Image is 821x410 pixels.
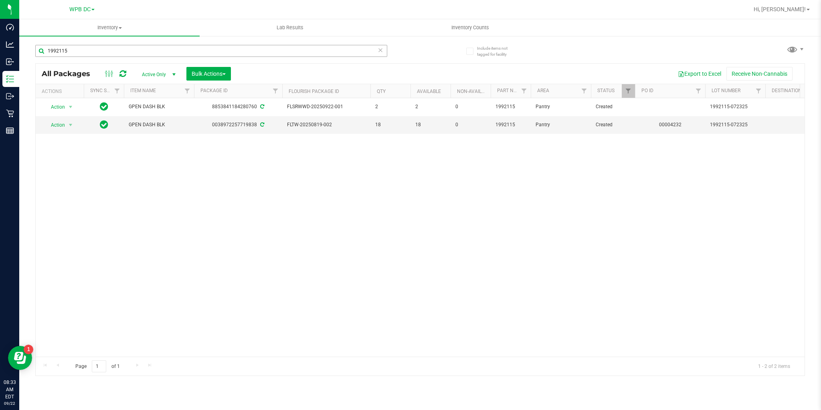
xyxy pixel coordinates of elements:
[200,88,228,93] a: Package ID
[42,89,81,94] div: Actions
[4,379,16,400] p: 08:33 AM EDT
[752,360,797,372] span: 1 - 2 of 2 items
[259,122,264,127] span: Sync from Compliance System
[692,84,705,98] a: Filter
[100,119,108,130] span: In Sync
[129,103,189,111] span: GPEN DASH BLK
[192,71,226,77] span: Bulk Actions
[752,84,765,98] a: Filter
[287,103,366,111] span: FLSRWWD-20250922-001
[186,67,231,81] button: Bulk Actions
[417,89,441,94] a: Available
[596,121,630,129] span: Created
[8,346,32,370] iframe: Resource center
[266,24,314,31] span: Lab Results
[6,92,14,100] inline-svg: Outbound
[181,84,194,98] a: Filter
[4,400,16,406] p: 09/22
[380,19,560,36] a: Inventory Counts
[6,127,14,135] inline-svg: Reports
[35,45,387,57] input: Search Package ID, Item Name, SKU, Lot or Part Number...
[659,122,681,127] a: 00004232
[641,88,653,93] a: PO ID
[441,24,500,31] span: Inventory Counts
[415,121,446,129] span: 18
[289,89,339,94] a: Flourish Package ID
[772,88,802,93] a: Destination
[6,109,14,117] inline-svg: Retail
[111,84,124,98] a: Filter
[69,6,91,13] span: WPB DC
[578,84,591,98] a: Filter
[710,103,760,111] span: 1992115-072325
[66,101,76,113] span: select
[375,121,406,129] span: 18
[457,89,493,94] a: Non-Available
[129,121,189,129] span: GPEN DASH BLK
[287,121,366,129] span: FLTW-20250819-002
[596,103,630,111] span: Created
[6,23,14,31] inline-svg: Dashboard
[710,121,760,129] span: 1992115-072325
[100,101,108,112] span: In Sync
[495,121,526,129] span: 1992115
[24,345,33,354] iframe: Resource center unread badge
[378,45,383,55] span: Clear
[754,6,806,12] span: Hi, [PERSON_NAME]!
[455,103,486,111] span: 0
[69,360,126,373] span: Page of 1
[92,360,106,373] input: 1
[622,84,635,98] a: Filter
[377,89,386,94] a: Qty
[6,75,14,83] inline-svg: Inventory
[415,103,446,111] span: 2
[455,121,486,129] span: 0
[66,119,76,131] span: select
[44,119,65,131] span: Action
[19,19,200,36] a: Inventory
[200,19,380,36] a: Lab Results
[90,88,121,93] a: Sync Status
[495,103,526,111] span: 1992115
[537,88,549,93] a: Area
[536,121,586,129] span: Pantry
[518,84,531,98] a: Filter
[6,40,14,48] inline-svg: Analytics
[193,121,283,129] div: 0038972257719838
[19,24,200,31] span: Inventory
[259,104,264,109] span: Sync from Compliance System
[6,58,14,66] inline-svg: Inbound
[42,69,98,78] span: All Packages
[673,67,726,81] button: Export to Excel
[726,67,793,81] button: Receive Non-Cannabis
[193,103,283,111] div: 8853841184280760
[477,45,517,57] span: Include items not tagged for facility
[497,88,529,93] a: Part Number
[536,103,586,111] span: Pantry
[597,88,615,93] a: Status
[130,88,156,93] a: Item Name
[269,84,282,98] a: Filter
[44,101,65,113] span: Action
[375,103,406,111] span: 2
[712,88,740,93] a: Lot Number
